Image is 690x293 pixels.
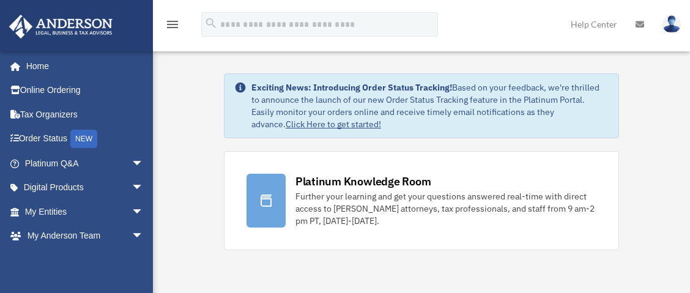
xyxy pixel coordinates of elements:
[9,224,162,248] a: My Anderson Teamarrow_drop_down
[165,21,180,32] a: menu
[9,78,162,103] a: Online Ordering
[295,174,431,189] div: Platinum Knowledge Room
[132,248,156,273] span: arrow_drop_down
[251,82,452,93] strong: Exciting News: Introducing Order Status Tracking!
[132,176,156,201] span: arrow_drop_down
[295,190,596,227] div: Further your learning and get your questions answered real-time with direct access to [PERSON_NAM...
[132,199,156,224] span: arrow_drop_down
[132,224,156,249] span: arrow_drop_down
[132,151,156,176] span: arrow_drop_down
[286,119,381,130] a: Click Here to get started!
[9,102,162,127] a: Tax Organizers
[165,17,180,32] i: menu
[251,81,609,130] div: Based on your feedback, we're thrilled to announce the launch of our new Order Status Tracking fe...
[9,54,156,78] a: Home
[9,199,162,224] a: My Entitiesarrow_drop_down
[9,151,162,176] a: Platinum Q&Aarrow_drop_down
[204,17,218,30] i: search
[9,176,162,200] a: Digital Productsarrow_drop_down
[224,151,619,250] a: Platinum Knowledge Room Further your learning and get your questions answered real-time with dire...
[70,130,97,148] div: NEW
[9,248,162,272] a: My Documentsarrow_drop_down
[6,15,116,39] img: Anderson Advisors Platinum Portal
[9,127,162,152] a: Order StatusNEW
[662,15,681,33] img: User Pic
